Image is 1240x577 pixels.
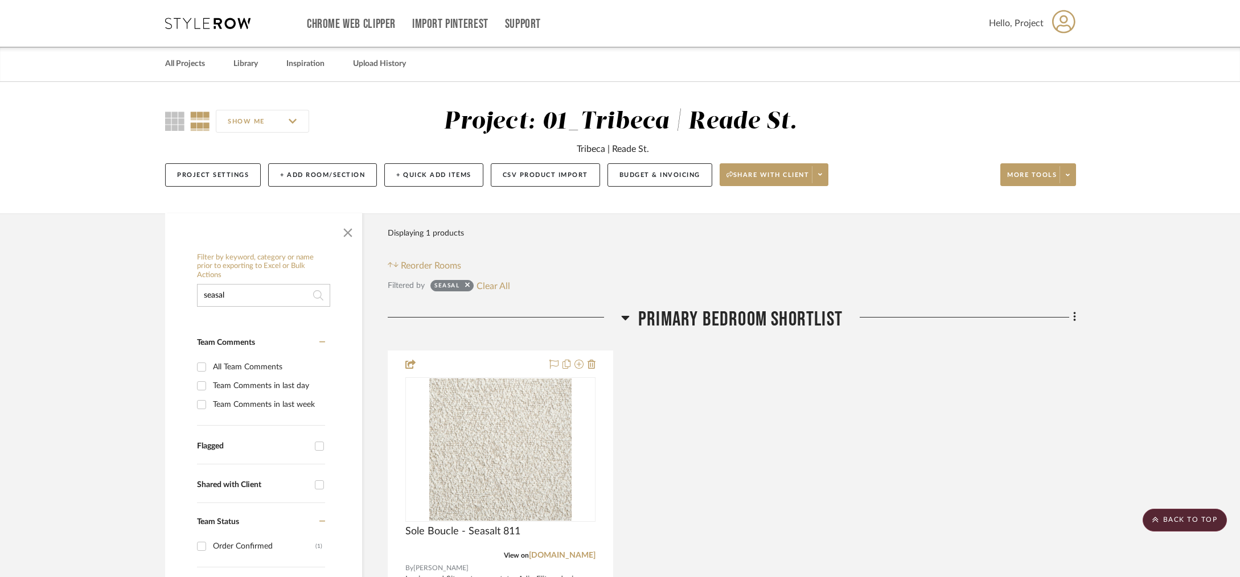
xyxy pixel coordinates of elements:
[197,253,330,280] h6: Filter by keyword, category or name prior to exporting to Excel or Bulk Actions
[477,278,510,293] button: Clear All
[406,378,595,521] div: 0
[989,17,1044,30] span: Hello, Project
[413,563,469,574] span: [PERSON_NAME]
[388,259,461,273] button: Reorder Rooms
[197,339,255,347] span: Team Comments
[1007,171,1057,188] span: More tools
[577,142,649,156] div: Tribeca | Reade St.
[213,537,315,555] div: Order Confirmed
[1143,509,1227,531] scroll-to-top-button: BACK TO TOP
[213,358,322,376] div: All Team Comments
[405,525,520,538] span: Sole Boucle - Seasalt 811
[384,163,483,187] button: + Quick Add Items
[197,442,309,451] div: Flagged
[165,56,205,72] a: All Projects
[412,19,488,29] a: Import Pinterest
[1000,163,1076,186] button: More tools
[165,163,261,187] button: Project Settings
[388,279,425,292] div: Filtered by
[434,282,459,293] div: seasal
[307,19,396,29] a: Chrome Web Clipper
[726,171,810,188] span: Share with client
[315,537,322,555] div: (1)
[429,378,572,521] img: Sole Boucle - Seasalt 811
[504,552,529,559] span: View on
[336,219,359,242] button: Close
[197,480,309,490] div: Shared with Client
[197,284,330,307] input: Search within 1 results
[213,377,322,395] div: Team Comments in last day
[505,19,541,29] a: Support
[529,551,596,559] a: [DOMAIN_NAME]
[607,163,712,187] button: Budget & Invoicing
[353,56,406,72] a: Upload History
[197,518,239,526] span: Team Status
[638,307,843,332] span: Primary Bedroom SHORTLIST
[401,259,461,273] span: Reorder Rooms
[444,110,797,134] div: Project: 01_Tribeca | Reade St.
[268,163,377,187] button: + Add Room/Section
[286,56,325,72] a: Inspiration
[720,163,829,186] button: Share with client
[213,395,322,414] div: Team Comments in last week
[405,563,413,574] span: By
[233,56,258,72] a: Library
[388,222,464,245] div: Displaying 1 products
[491,163,600,187] button: CSV Product Import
